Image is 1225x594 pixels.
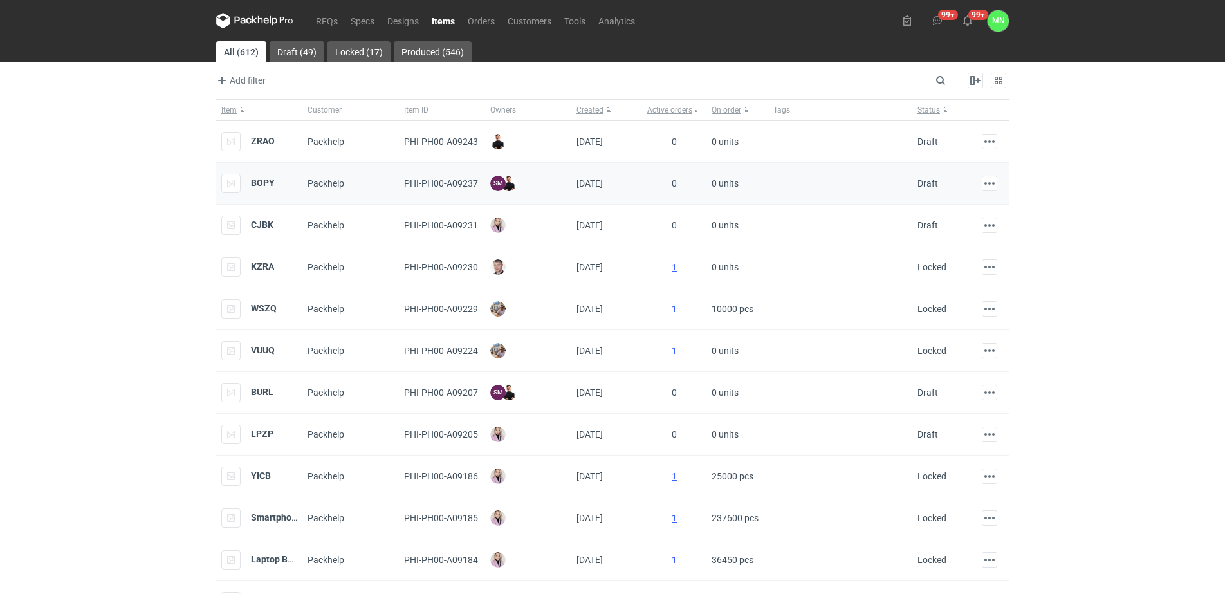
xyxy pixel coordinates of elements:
[712,340,739,361] span: 0 units
[251,512,336,523] strong: Smartphone Box_BM
[706,121,768,163] div: 0 units
[672,513,677,523] a: 1
[672,220,677,230] span: 0
[571,539,642,581] div: [DATE]
[712,299,753,319] span: 10000 pcs
[712,173,739,194] span: 0 units
[404,304,478,314] span: PHI-PH00-A09229
[251,554,315,564] strong: Laptop Box_BM
[490,134,506,149] img: Tomasz Kubiak
[251,136,275,146] a: ZRAO
[404,555,478,565] span: PHI-PH00-A09184
[647,105,692,115] span: Active orders
[712,550,753,570] span: 36450 pcs
[933,73,974,88] input: Search
[672,136,677,147] span: 0
[982,176,997,191] button: Actions
[381,13,425,28] a: Designs
[216,41,266,62] a: All (612)
[917,344,946,357] div: Locked
[706,372,768,414] div: 0 units
[917,553,946,566] div: Locked
[404,262,478,272] span: PHI-PH00-A09230
[706,163,768,205] div: 0 units
[251,303,277,313] a: WSZQ
[571,121,642,163] div: [DATE]
[917,386,938,399] div: Draft
[917,105,940,115] span: Status
[558,13,592,28] a: Tools
[404,136,478,147] span: PHI-PH00-A09243
[672,471,677,481] a: 1
[917,177,938,190] div: Draft
[251,219,273,230] strong: CJBK
[404,346,478,356] span: PHI-PH00-A09224
[571,497,642,539] div: [DATE]
[501,176,517,191] img: Tomasz Kubiak
[251,387,273,397] a: BURL
[957,10,978,31] button: 99+
[404,105,428,115] span: Item ID
[214,73,266,88] button: Add filter
[773,105,790,115] span: Tags
[490,259,506,275] img: Maciej Sikora
[712,257,739,277] span: 0 units
[672,387,677,398] span: 0
[712,424,739,445] span: 0 units
[592,13,641,28] a: Analytics
[308,178,344,189] span: Packhelp
[490,343,506,358] img: Michał Palasek
[308,555,344,565] span: Packhelp
[712,508,759,528] span: 237600 pcs
[982,343,997,358] button: Actions
[308,513,344,523] span: Packhelp
[327,41,391,62] a: Locked (17)
[490,105,516,115] span: Owners
[712,215,739,236] span: 0 units
[308,346,344,356] span: Packhelp
[988,10,1009,32] div: Małgorzata Nowotna
[461,13,501,28] a: Orders
[425,13,461,28] a: Items
[571,100,642,120] button: Created
[706,539,768,581] div: 36450 pcs
[216,100,302,120] button: Item
[917,219,938,232] div: Draft
[672,304,677,314] a: 1
[571,330,642,372] div: [DATE]
[571,246,642,288] div: [DATE]
[404,471,478,481] span: PHI-PH00-A09186
[988,10,1009,32] button: MN
[576,105,603,115] span: Created
[308,105,342,115] span: Customer
[309,13,344,28] a: RFQs
[308,220,344,230] span: Packhelp
[308,387,344,398] span: Packhelp
[982,552,997,568] button: Actions
[672,262,677,272] a: 1
[982,134,997,149] button: Actions
[251,470,271,481] strong: YICB
[308,136,344,147] span: Packhelp
[308,471,344,481] span: Packhelp
[927,10,948,31] button: 99+
[251,429,273,439] a: LPZP
[982,259,997,275] button: Actions
[917,428,938,441] div: Draft
[706,205,768,246] div: 0 units
[571,205,642,246] div: [DATE]
[706,330,768,372] div: 0 units
[490,301,506,317] img: Michał Palasek
[982,469,997,484] button: Actions
[571,372,642,414] div: [DATE]
[251,345,275,355] a: VUUQ
[308,262,344,272] span: Packhelp
[917,302,946,315] div: Locked
[490,469,506,484] img: Klaudia Wiśniewska
[917,261,946,274] div: Locked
